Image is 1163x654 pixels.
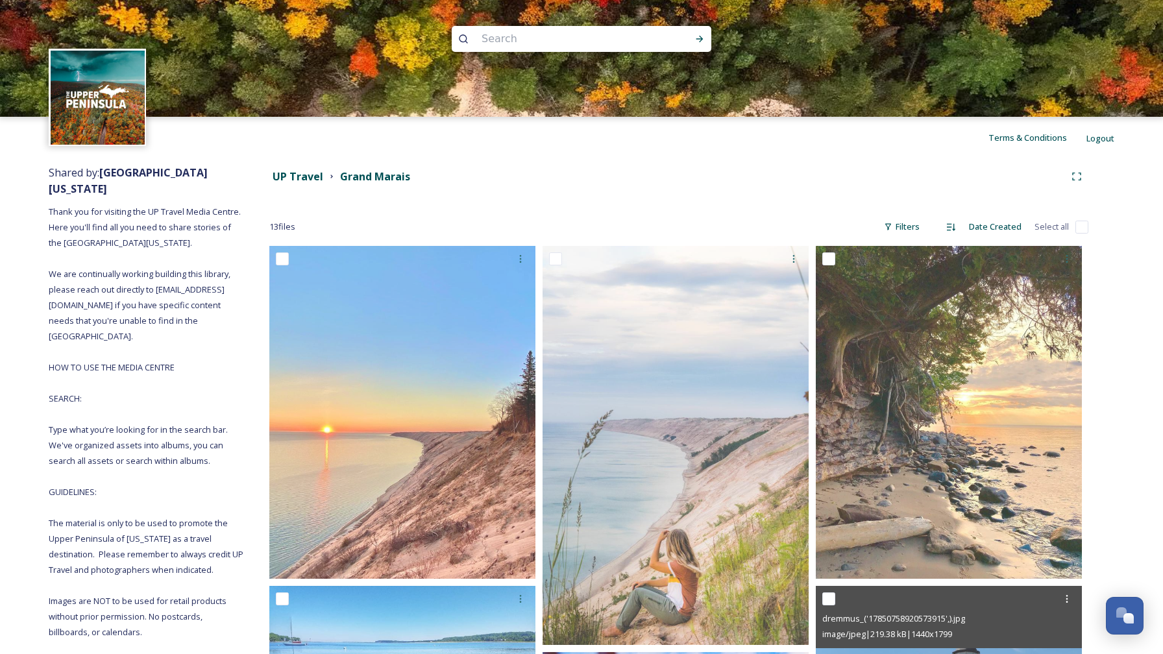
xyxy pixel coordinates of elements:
span: Logout [1086,132,1114,144]
span: dremmus_('17850758920573915',).jpg [822,612,965,624]
span: Select all [1034,221,1069,233]
strong: UP Travel [273,169,323,184]
img: GrandMarais.jpg [543,246,809,645]
span: image/jpeg | 219.38 kB | 1440 x 1799 [822,628,952,640]
a: Terms & Conditions [988,130,1086,145]
img: _sovereign_photography__('18052029913094464',).jpg [816,246,1082,579]
span: 13 file s [269,221,295,233]
span: Terms & Conditions [988,132,1067,143]
span: Shared by: [49,165,208,196]
div: Filters [877,214,926,239]
input: Search [475,25,653,53]
strong: Grand Marais [340,169,410,184]
button: Open Chat [1106,597,1144,635]
strong: [GEOGRAPHIC_DATA][US_STATE] [49,165,208,196]
img: Snapsea%20Profile.jpg [51,51,145,145]
div: Date Created [962,214,1028,239]
img: _sovereign_photography__('18101463265145207',).jpg [269,246,535,579]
